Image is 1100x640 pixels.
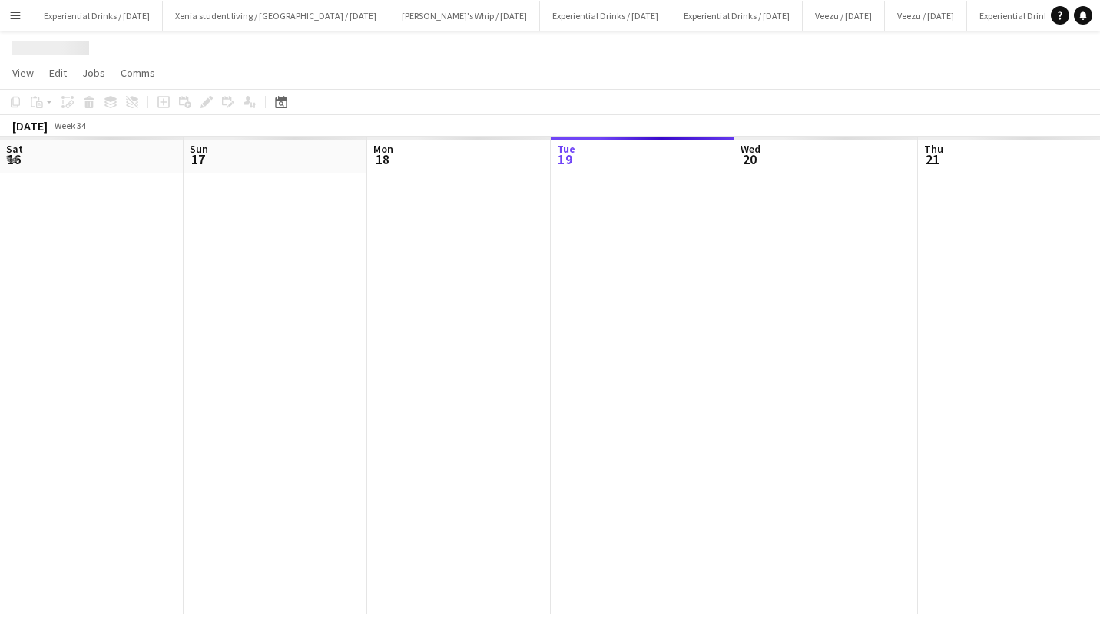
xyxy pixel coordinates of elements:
span: Sun [190,142,208,156]
button: [PERSON_NAME]'s Whip / [DATE] [389,1,540,31]
span: Thu [924,142,943,156]
button: Veezu / [DATE] [885,1,967,31]
span: Sat [6,142,23,156]
button: Experiential Drinks / [DATE] [967,1,1098,31]
span: Edit [49,66,67,80]
span: 18 [371,150,393,168]
button: Veezu / [DATE] [803,1,885,31]
span: Tue [557,142,575,156]
span: Mon [373,142,393,156]
a: Comms [114,63,161,83]
span: Comms [121,66,155,80]
a: Jobs [76,63,111,83]
button: Experiential Drinks / [DATE] [31,1,163,31]
a: Edit [43,63,73,83]
span: View [12,66,34,80]
div: [DATE] [12,118,48,134]
span: Jobs [82,66,105,80]
span: Week 34 [51,120,89,131]
span: 16 [4,150,23,168]
span: 19 [555,150,575,168]
span: Wed [741,142,760,156]
span: 21 [922,150,943,168]
button: Experiential Drinks / [DATE] [671,1,803,31]
button: Experiential Drinks / [DATE] [540,1,671,31]
span: 20 [738,150,760,168]
a: View [6,63,40,83]
span: 17 [187,150,208,168]
button: Xenia student living / [GEOGRAPHIC_DATA] / [DATE] [163,1,389,31]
